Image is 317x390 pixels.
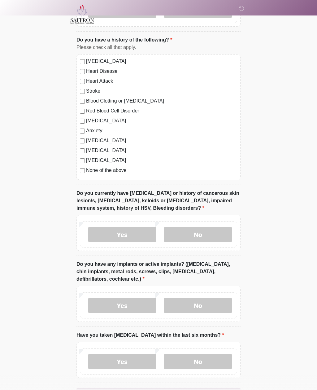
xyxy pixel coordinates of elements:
input: Red Blood Cell Disorder [80,109,85,114]
label: Heart Attack [86,77,237,85]
label: Heart Disease [86,68,237,75]
input: [MEDICAL_DATA] [80,148,85,153]
input: Blood Clotting or [MEDICAL_DATA] [80,99,85,104]
label: None of the above [86,167,237,174]
label: Stroke [86,87,237,95]
label: Blood Clotting or [MEDICAL_DATA] [86,97,237,105]
label: [MEDICAL_DATA] [86,157,237,164]
label: Do you have a history of the following? [76,36,172,44]
label: Yes [88,298,156,313]
input: Stroke [80,89,85,94]
label: Yes [88,354,156,369]
input: Heart Disease [80,69,85,74]
label: No [164,227,232,242]
label: Do you have any implants or active implants? ([MEDICAL_DATA], chin implants, metal rods, screws, ... [76,261,241,283]
img: Saffron Laser Aesthetics and Medical Spa Logo [70,5,94,24]
label: Have you taken [MEDICAL_DATA] within the last six months? [76,331,224,339]
label: [MEDICAL_DATA] [86,147,237,154]
input: [MEDICAL_DATA] [80,119,85,124]
input: [MEDICAL_DATA] [80,138,85,143]
label: [MEDICAL_DATA] [86,117,237,125]
input: Anxiety [80,129,85,134]
input: [MEDICAL_DATA] [80,59,85,64]
label: Do you currently have [MEDICAL_DATA] or history of cancerous skin lesion/s, [MEDICAL_DATA], keloi... [76,190,241,212]
div: Please check all that apply. [76,44,241,51]
label: [MEDICAL_DATA] [86,58,237,65]
input: None of the above [80,168,85,173]
label: Red Blood Cell Disorder [86,107,237,115]
input: Heart Attack [80,79,85,84]
label: [MEDICAL_DATA] [86,137,237,144]
label: Anxiety [86,127,237,134]
input: [MEDICAL_DATA] [80,158,85,163]
label: No [164,298,232,313]
label: No [164,354,232,369]
label: Yes [88,227,156,242]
